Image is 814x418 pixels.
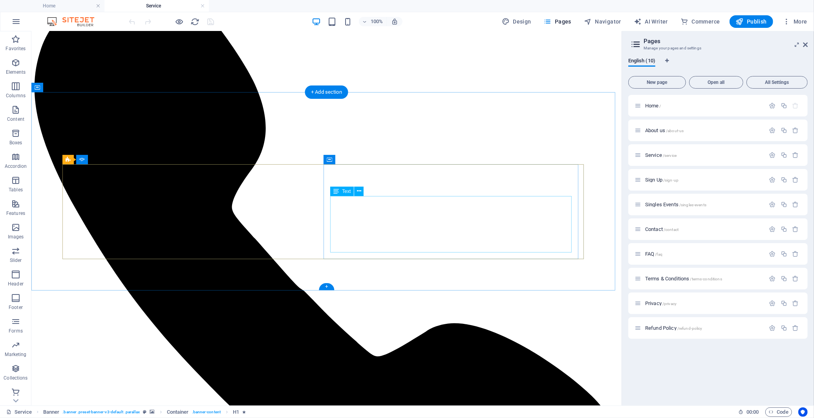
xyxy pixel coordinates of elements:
[792,152,799,158] div: Remove
[628,56,655,67] span: English (10)
[769,407,788,417] span: Code
[643,177,765,182] div: Sign Up/sign-up
[643,103,765,108] div: Home/
[781,325,787,331] div: Duplicate
[643,202,765,207] div: Singles Events/singles-events
[792,251,799,257] div: Remove
[643,153,765,158] div: Service/service
[6,210,25,216] p: Features
[10,257,22,264] p: Slider
[645,251,662,257] span: Click to open page
[9,187,23,193] p: Tables
[750,80,804,85] span: All Settings
[499,15,534,28] div: Design (Ctrl+Alt+Y)
[192,407,221,417] span: . banner-content
[690,277,722,281] span: /terms-conditions
[662,302,677,306] span: /privacy
[645,325,702,331] span: Refund Policy
[769,325,776,331] div: Settings
[9,304,23,311] p: Footer
[677,326,702,331] span: /refund-policy
[746,76,808,89] button: All Settings
[319,283,334,290] div: +
[792,102,799,109] div: The startpage cannot be deleted
[645,127,684,133] span: Click to open page
[8,281,24,287] p: Header
[769,152,776,158] div: Settings
[43,407,246,417] nav: breadcrumb
[680,18,720,25] span: Commerce
[752,409,753,415] span: :
[779,15,810,28] button: More
[43,407,60,417] span: Click to select. Double-click to edit
[792,300,799,307] div: Remove
[769,102,776,109] div: Settings
[371,17,383,26] h6: 100%
[781,275,787,282] div: Duplicate
[643,251,765,256] div: FAQ/faq
[502,18,531,25] span: Design
[632,80,682,85] span: New page
[6,69,26,75] p: Elements
[645,300,677,306] span: Click to open page
[792,127,799,134] div: Remove
[150,410,155,414] i: This element contains a background
[736,18,767,25] span: Publish
[644,45,792,52] h3: Manage your pages and settings
[104,2,209,10] h4: Service
[655,252,663,256] span: /faq
[781,201,787,208] div: Duplicate
[634,18,668,25] span: AI Writer
[792,325,799,331] div: Remove
[679,203,706,207] span: /singles-events
[677,15,723,28] button: Commerce
[781,102,787,109] div: Duplicate
[769,201,776,208] div: Settings
[5,163,27,169] p: Accordion
[233,407,239,417] span: Click to select. Double-click to edit
[645,152,677,158] span: Service
[781,176,787,183] div: Duplicate
[242,410,246,414] i: Element contains an animation
[143,410,146,414] i: This element is a customizable preset
[584,18,621,25] span: Navigator
[664,227,679,232] span: /contact
[644,38,808,45] h2: Pages
[305,85,348,99] div: + Add section
[628,76,686,89] button: New page
[544,18,571,25] span: Pages
[499,15,534,28] button: Design
[769,251,776,257] div: Settings
[689,76,743,89] button: Open all
[738,407,759,417] h6: Session time
[6,407,32,417] a: Click to cancel selection. Double-click to open Pages
[643,276,765,281] div: Terms & Conditions/terms-conditions
[645,177,679,183] span: Sign Up
[191,17,200,26] i: Reload page
[643,325,765,331] div: Refund Policy/refund-policy
[7,116,24,122] p: Content
[175,17,184,26] button: Click here to leave preview mode and continue editing
[769,127,776,134] div: Settings
[541,15,574,28] button: Pages
[769,275,776,282] div: Settings
[9,140,22,146] p: Boxes
[5,351,26,358] p: Marketing
[769,226,776,233] div: Settings
[645,226,679,232] span: Contact
[643,301,765,306] div: Privacy/privacy
[342,189,351,194] span: Text
[581,15,624,28] button: Navigator
[190,17,200,26] button: reload
[628,58,808,73] div: Language Tabs
[765,407,792,417] button: Code
[391,18,398,25] i: On resize automatically adjust zoom level to fit chosen device.
[798,407,808,417] button: Usercentrics
[645,276,722,282] span: Click to open page
[45,17,104,26] img: Editor Logo
[781,152,787,158] div: Duplicate
[781,300,787,307] div: Duplicate
[6,93,26,99] p: Columns
[769,176,776,183] div: Settings
[5,45,26,52] p: Favorites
